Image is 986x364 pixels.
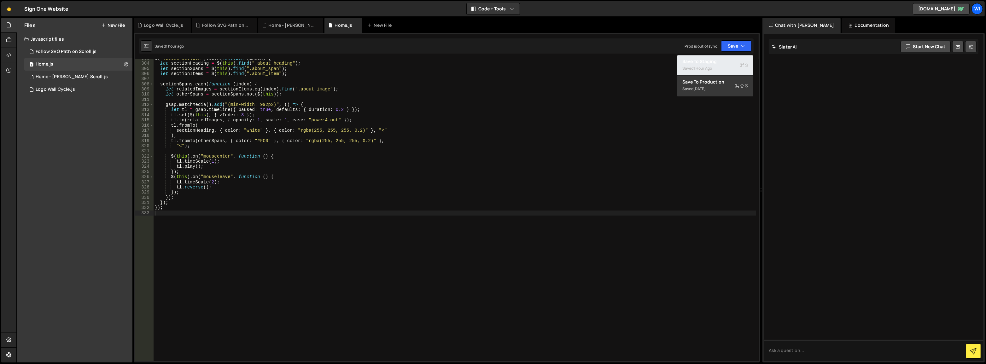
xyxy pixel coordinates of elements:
[135,76,154,81] div: 307
[135,102,154,107] div: 312
[24,58,132,71] div: 16630/45306.js
[36,74,108,80] div: Home - [PERSON_NAME] Scroll.js
[682,65,748,72] div: Saved
[842,18,895,33] div: Documentation
[135,71,154,76] div: 306
[682,79,748,85] div: Save to Production
[135,118,154,123] div: 315
[135,61,154,66] div: 304
[135,190,154,195] div: 329
[135,205,154,210] div: 332
[135,148,154,153] div: 321
[36,87,75,92] div: Logo Wall Cycle.js
[17,33,132,45] div: Javascript files
[135,169,154,174] div: 325
[268,22,316,28] div: Home - [PERSON_NAME] Scroll.js
[135,195,154,200] div: 330
[135,107,154,112] div: 313
[335,22,353,28] div: Home.js
[1,1,17,16] a: 🤙
[166,43,184,49] div: 1 hour ago
[913,3,970,14] a: [DOMAIN_NAME]
[24,83,132,96] div: 16630/46106.js
[735,83,748,89] span: S
[693,66,712,71] div: 1 hour ago
[24,45,132,58] div: 16630/46101.js
[101,23,125,28] button: New File
[30,62,33,67] span: 1
[135,185,154,190] div: 328
[144,22,183,28] div: Logo Wall Cycle.js
[24,22,36,29] h2: Files
[740,62,748,68] span: S
[135,133,154,138] div: 318
[24,71,132,83] div: 16630/45312.js
[135,82,154,87] div: 308
[202,22,249,28] div: Follow SVG Path on Scroll.js
[36,49,96,55] div: Follow SVG Path on Scroll.js
[135,143,154,148] div: 320
[135,138,154,143] div: 319
[135,200,154,205] div: 331
[135,211,154,216] div: 333
[24,5,69,13] div: Sign One Website
[135,66,154,71] div: 305
[135,128,154,133] div: 317
[677,55,753,76] button: Save to StagingS Saved1 hour ago
[135,97,154,102] div: 311
[135,164,154,169] div: 324
[135,174,154,179] div: 326
[135,113,154,118] div: 314
[685,43,717,49] div: Prod is out of sync
[135,159,154,164] div: 323
[762,18,841,33] div: Chat with [PERSON_NAME]
[682,85,748,93] div: Saved
[772,44,797,50] h2: Slater AI
[135,180,154,185] div: 327
[367,22,394,28] div: New File
[901,41,951,52] button: Start new chat
[36,61,53,67] div: Home.js
[467,3,520,14] button: Code + Tools
[155,43,184,49] div: Saved
[135,154,154,159] div: 322
[682,58,748,65] div: Save to Staging
[677,76,753,96] button: Save to ProductionS Saved[DATE]
[135,92,154,97] div: 310
[693,86,706,91] div: [DATE]
[721,40,752,52] button: Save
[135,87,154,92] div: 309
[135,123,154,128] div: 316
[971,3,983,14] a: Wi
